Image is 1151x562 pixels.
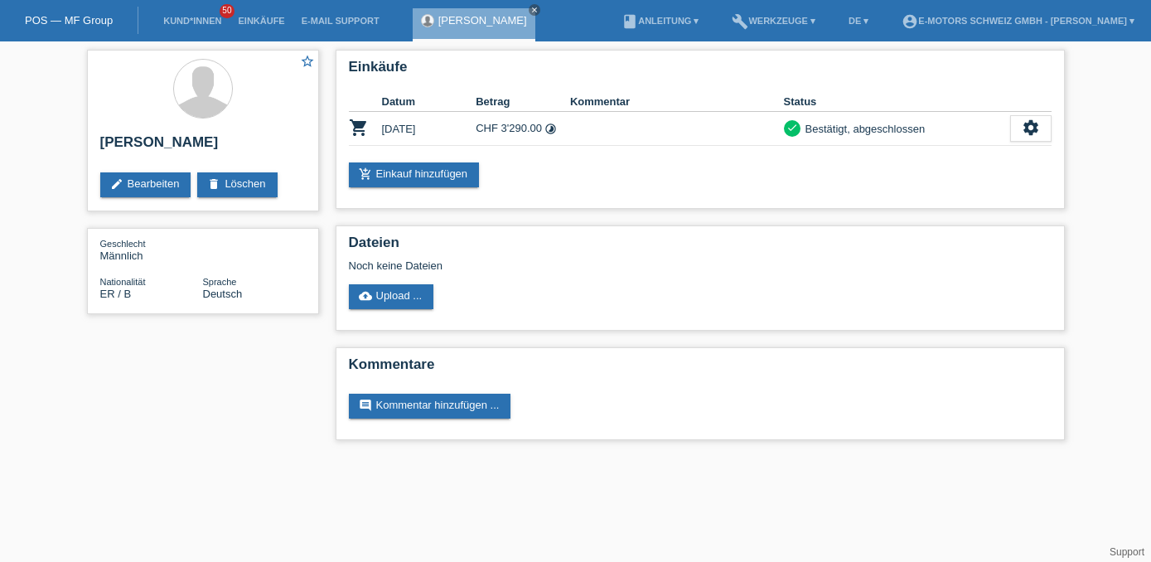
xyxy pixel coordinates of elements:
div: Bestätigt, abgeschlossen [800,120,926,138]
i: settings [1022,119,1040,137]
th: Kommentar [570,92,784,112]
a: bookAnleitung ▾ [613,16,707,26]
a: Einkäufe [230,16,293,26]
div: Männlich [100,237,203,262]
a: Support [1110,546,1144,558]
a: [PERSON_NAME] [438,14,527,27]
i: edit [110,177,123,191]
h2: Dateien [349,235,1052,259]
h2: [PERSON_NAME] [100,134,306,159]
i: delete [207,177,220,191]
a: commentKommentar hinzufügen ... [349,394,511,419]
a: add_shopping_cartEinkauf hinzufügen [349,162,480,187]
i: check [786,122,798,133]
th: Status [784,92,1010,112]
a: editBearbeiten [100,172,191,197]
a: cloud_uploadUpload ... [349,284,434,309]
i: star_border [300,54,315,69]
i: comment [359,399,372,412]
a: close [529,4,540,16]
h2: Einkäufe [349,59,1052,84]
span: 50 [220,4,235,18]
a: account_circleE-Motors Schweiz GmbH - [PERSON_NAME] ▾ [893,16,1143,26]
i: book [621,13,638,30]
i: build [732,13,748,30]
a: deleteLöschen [197,172,277,197]
th: Datum [382,92,476,112]
div: Noch keine Dateien [349,259,855,272]
h2: Kommentare [349,356,1052,381]
span: Nationalität [100,277,146,287]
th: Betrag [476,92,570,112]
i: account_circle [902,13,918,30]
span: Sprache [203,277,237,287]
i: cloud_upload [359,289,372,303]
i: add_shopping_cart [359,167,372,181]
a: star_border [300,54,315,71]
a: DE ▾ [840,16,877,26]
td: CHF 3'290.00 [476,112,570,146]
a: POS — MF Group [25,14,113,27]
td: [DATE] [382,112,476,146]
i: POSP00025926 [349,118,369,138]
span: Deutsch [203,288,243,300]
span: Eritrea / B / 09.04.2011 [100,288,132,300]
a: Kund*innen [155,16,230,26]
a: buildWerkzeuge ▾ [723,16,824,26]
i: close [530,6,539,14]
i: Fixe Raten (12 Raten) [544,123,557,135]
a: E-Mail Support [293,16,388,26]
span: Geschlecht [100,239,146,249]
